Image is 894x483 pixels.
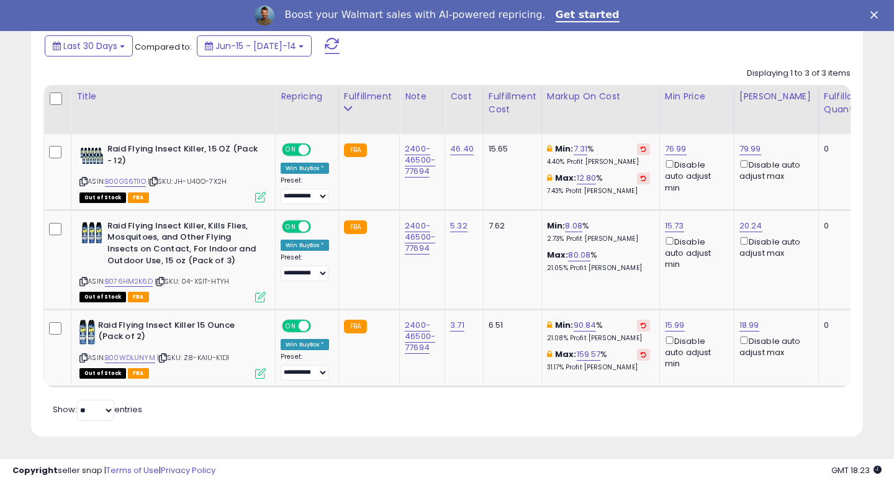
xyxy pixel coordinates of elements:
div: Title [76,90,270,103]
div: Cost [450,90,478,103]
b: Max: [547,249,569,261]
div: Win BuyBox * [281,339,329,350]
div: 0 [824,220,862,232]
a: 2400-46500-77694 [405,319,435,354]
div: % [547,143,650,166]
b: Max: [555,348,577,360]
small: FBA [344,320,367,333]
div: Disable auto adjust max [739,235,809,259]
p: 2.73% Profit [PERSON_NAME] [547,235,650,243]
div: Markup on Cost [547,90,654,103]
a: B00WDLUNYM [105,353,155,363]
div: Displaying 1 to 3 of 3 items [747,68,851,79]
a: 2400-46500-77694 [405,143,435,178]
div: Win BuyBox * [281,240,329,251]
a: 2400-46500-77694 [405,220,435,255]
a: 18.99 [739,319,759,332]
a: 7.31 [574,143,588,155]
b: Raid Flying Insect Killer, 15 OZ (Pack - 12) [107,143,258,169]
div: % [547,349,650,372]
a: 76.99 [665,143,687,155]
a: 12.80 [577,172,597,184]
img: 51sGJ320lBL._SL40_.jpg [79,143,104,168]
span: FBA [128,192,149,203]
div: [PERSON_NAME] [739,90,813,103]
a: 15.73 [665,220,684,232]
b: Raid Flying Insect Killer, Kills Flies, Mosquitoes, and Other Flying Insects on Contact, For Indo... [107,220,258,269]
div: Win BuyBox * [281,163,329,174]
div: % [547,220,650,243]
img: 516Byjl3edL._SL40_.jpg [79,220,104,245]
span: 2025-08-14 18:23 GMT [831,464,882,476]
div: 0 [824,320,862,331]
div: Disable auto adjust max [739,334,809,358]
a: 159.57 [577,348,601,361]
img: Profile image for Adrian [255,6,274,25]
div: Boost your Walmart sales with AI-powered repricing. [284,9,545,21]
a: 15.99 [665,319,685,332]
span: FBA [128,368,149,379]
span: All listings that are currently out of stock and unavailable for purchase on Amazon [79,192,126,203]
a: 8.08 [565,220,582,232]
div: Fulfillment Cost [489,90,536,116]
a: 5.32 [450,220,467,232]
img: 51hwg78UFzL._SL40_.jpg [79,320,95,345]
div: % [547,173,650,196]
b: Max: [555,172,577,184]
span: OFF [309,320,329,331]
button: Jun-15 - [DATE]-14 [197,35,312,56]
div: Close [870,11,883,19]
div: Repricing [281,90,333,103]
a: B00GS6T11O [105,176,146,187]
div: % [547,250,650,273]
span: Last 30 Days [63,40,117,52]
div: % [547,320,650,343]
b: Min: [555,143,574,155]
div: Disable auto adjust min [665,235,725,271]
div: Fulfillment [344,90,394,103]
button: Last 30 Days [45,35,133,56]
span: ON [283,145,299,155]
span: OFF [309,221,329,232]
div: Disable auto adjust min [665,334,725,370]
div: Preset: [281,253,329,281]
a: Terms of Use [106,464,159,476]
span: FBA [128,292,149,302]
span: ON [283,221,299,232]
div: ASIN: [79,143,266,201]
a: 20.24 [739,220,762,232]
span: | SKU: JH-U40O-7X2H [148,176,227,186]
small: FBA [344,220,367,234]
p: 21.08% Profit [PERSON_NAME] [547,334,650,343]
div: ASIN: [79,320,266,377]
b: Min: [555,319,574,331]
b: Raid Flying Insect Killer 15 Ounce (Pack of 2) [98,320,249,346]
a: Privacy Policy [161,464,215,476]
div: Preset: [281,353,329,381]
span: | SKU: 04-XSIT-HTYH [155,276,229,286]
b: Min: [547,220,566,232]
p: 21.05% Profit [PERSON_NAME] [547,264,650,273]
a: 3.71 [450,319,464,332]
a: 79.99 [739,143,761,155]
span: All listings that are currently out of stock and unavailable for purchase on Amazon [79,292,126,302]
a: 80.08 [568,249,590,261]
div: Disable auto adjust max [739,158,809,182]
span: OFF [309,145,329,155]
div: Min Price [665,90,729,103]
a: 90.84 [574,319,597,332]
span: All listings that are currently out of stock and unavailable for purchase on Amazon [79,368,126,379]
div: 0 [824,143,862,155]
p: 31.17% Profit [PERSON_NAME] [547,363,650,372]
div: seller snap | | [12,465,215,477]
span: Show: entries [53,404,142,415]
div: Disable auto adjust min [665,158,725,194]
div: Preset: [281,176,329,204]
span: | SKU: Z8-KAIU-K1D1 [157,353,229,363]
div: 15.65 [489,143,532,155]
div: ASIN: [79,220,266,301]
small: FBA [344,143,367,157]
span: Compared to: [135,41,192,53]
p: 7.43% Profit [PERSON_NAME] [547,187,650,196]
a: 46.40 [450,143,474,155]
